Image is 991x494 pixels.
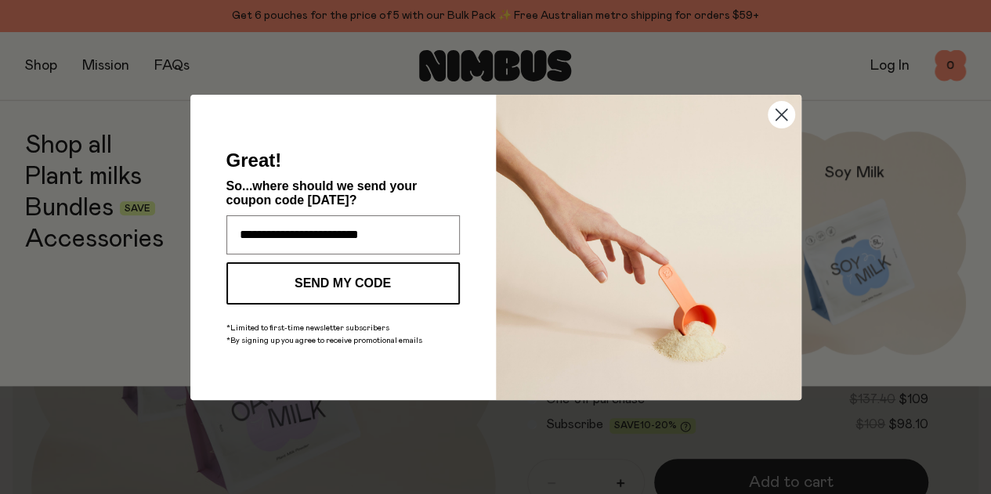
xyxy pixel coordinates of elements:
[768,101,795,128] button: Close dialog
[496,95,801,400] img: c0d45117-8e62-4a02-9742-374a5db49d45.jpeg
[226,179,418,207] span: So...where should we send your coupon code [DATE]?
[226,262,460,305] button: SEND MY CODE
[226,324,389,332] span: *Limited to first-time newsletter subscribers
[226,337,422,344] span: *By signing up you agree to receive promotional emails
[226,215,460,254] input: Enter your email address
[226,150,282,171] span: Great!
